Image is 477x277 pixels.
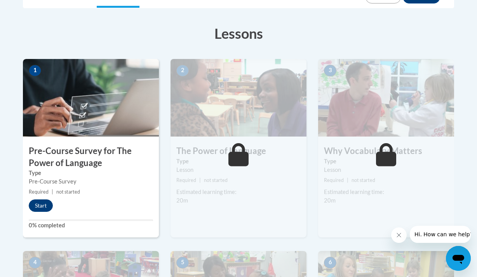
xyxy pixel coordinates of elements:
[446,246,471,271] iframe: Button to launch messaging window
[29,221,153,230] label: 0% completed
[176,157,301,166] label: Type
[176,166,301,174] div: Lesson
[199,177,201,183] span: |
[318,145,454,157] h3: Why Vocabulary Matters
[52,189,53,195] span: |
[56,189,80,195] span: not started
[29,65,41,76] span: 1
[29,169,153,177] label: Type
[324,65,336,76] span: 3
[324,157,448,166] label: Type
[29,189,49,195] span: Required
[29,199,53,212] button: Start
[176,257,189,268] span: 5
[176,177,196,183] span: Required
[391,227,407,243] iframe: Close message
[324,166,448,174] div: Lesson
[324,177,344,183] span: Required
[324,197,336,204] span: 20m
[347,177,348,183] span: |
[5,5,63,12] span: Hi. How can we help?
[29,257,41,268] span: 4
[171,145,306,157] h3: The Power of Language
[176,188,301,196] div: Estimated learning time:
[29,177,153,186] div: Pre-Course Survey
[352,177,375,183] span: not started
[324,188,448,196] div: Estimated learning time:
[318,59,454,137] img: Course Image
[324,257,336,268] span: 6
[23,145,159,169] h3: Pre-Course Survey for The Power of Language
[23,59,159,137] img: Course Image
[176,65,189,76] span: 2
[410,226,471,243] iframe: Message from company
[23,24,454,43] h3: Lessons
[204,177,228,183] span: not started
[171,59,306,137] img: Course Image
[176,197,188,204] span: 20m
